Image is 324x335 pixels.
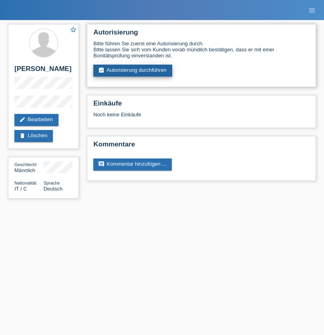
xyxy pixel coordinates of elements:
[98,161,105,167] i: comment
[308,6,316,14] i: menu
[70,26,77,33] i: star_border
[93,41,310,59] div: Bitte führen Sie zuerst eine Autorisierung durch. Bitte lassen Sie sich vom Kunden vorab mündlich...
[14,161,44,173] div: Männlich
[93,65,172,77] a: assignment_turned_inAutorisierung durchführen
[19,116,26,123] i: edit
[93,112,310,124] div: Noch keine Einkäufe
[14,65,72,77] h2: [PERSON_NAME]
[44,181,60,185] span: Sprache
[93,28,310,41] h2: Autorisierung
[93,158,172,171] a: commentKommentar hinzufügen ...
[14,162,36,167] span: Geschlecht
[70,26,77,35] a: star_border
[98,67,105,73] i: assignment_turned_in
[304,8,320,12] a: menu
[93,140,310,152] h2: Kommentare
[14,186,27,192] span: Italien / C / 14.07.2021
[19,132,26,139] i: delete
[44,186,63,192] span: Deutsch
[93,99,310,112] h2: Einkäufe
[14,181,36,185] span: Nationalität
[14,114,58,126] a: editBearbeiten
[14,130,53,142] a: deleteLöschen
